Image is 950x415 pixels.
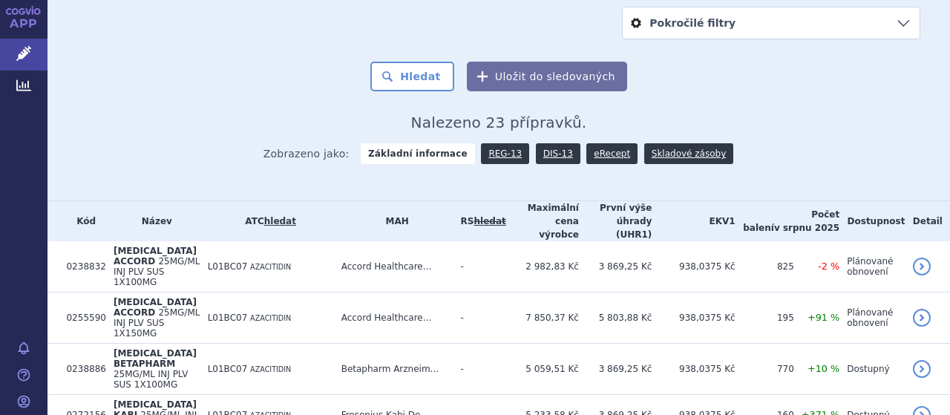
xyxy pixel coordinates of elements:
td: Plánované obnovení [839,241,905,293]
td: 0238832 [59,241,105,293]
td: 5 059,51 Kč [506,344,579,395]
th: Počet balení [736,201,840,241]
span: [MEDICAL_DATA] ACCORD [114,297,197,318]
td: Plánované obnovení [839,293,905,344]
th: První výše úhrady (UHR1) [579,201,652,241]
a: detail [913,258,931,275]
td: Accord Healthcare... [334,241,453,293]
span: AZACITIDIN [250,263,291,271]
td: - [453,344,506,395]
span: 25MG/ML INJ PLV SUS 1X100MG [114,369,189,390]
th: Maximální cena výrobce [506,201,579,241]
span: 25MG/ML INJ PLV SUS 1X100MG [114,256,200,287]
th: Název [106,201,200,241]
a: hledat [264,216,296,226]
td: 938,0375 Kč [652,241,735,293]
a: detail [913,309,931,327]
a: Skladové zásoby [644,143,733,164]
a: eRecept [586,143,638,164]
th: Dostupnost [839,201,905,241]
del: hledat [474,216,506,226]
td: 3 869,25 Kč [579,344,652,395]
a: vyhledávání neobsahuje žádnou platnou referenční skupinu [474,216,506,226]
span: AZACITIDIN [250,314,291,322]
button: Hledat [370,62,454,91]
td: 825 [736,241,794,293]
th: EKV1 [652,201,735,241]
td: Dostupný [839,344,905,395]
td: - [453,241,506,293]
span: Nalezeno 23 přípravků. [411,114,587,131]
span: Zobrazeno jako: [263,143,350,164]
span: v srpnu 2025 [774,223,839,233]
th: Detail [905,201,950,241]
span: -2 % [818,261,839,272]
span: 25MG/ML INJ PLV SUS 1X150MG [114,307,200,339]
a: Pokročilé filtry [623,7,920,39]
strong: Základní informace [361,143,475,164]
td: 195 [736,293,794,344]
span: L01BC07 [208,261,248,272]
td: 2 982,83 Kč [506,241,579,293]
td: Betapharm Arzneim... [334,344,453,395]
th: RS [453,201,506,241]
td: 7 850,37 Kč [506,293,579,344]
span: [MEDICAL_DATA] BETAPHARM [114,348,197,369]
td: 5 803,88 Kč [579,293,652,344]
td: Accord Healthcare... [334,293,453,344]
span: L01BC07 [208,313,248,323]
td: 0238886 [59,344,105,395]
td: 938,0375 Kč [652,293,735,344]
th: MAH [334,201,453,241]
td: 0255590 [59,293,105,344]
span: +10 % [807,363,839,374]
button: Uložit do sledovaných [467,62,627,91]
a: detail [913,360,931,378]
td: 770 [736,344,794,395]
td: 3 869,25 Kč [579,241,652,293]
span: +91 % [807,312,839,323]
span: AZACITIDIN [250,365,291,373]
span: [MEDICAL_DATA] ACCORD [114,246,197,267]
a: REG-13 [481,143,529,164]
th: Kód [59,201,105,241]
td: - [453,293,506,344]
th: ATC [200,201,334,241]
a: DIS-13 [536,143,580,164]
span: L01BC07 [208,364,248,374]
td: 938,0375 Kč [652,344,735,395]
